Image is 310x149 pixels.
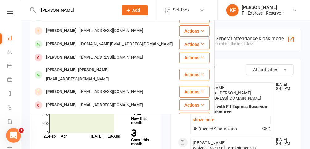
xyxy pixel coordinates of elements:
button: Actions [179,39,210,50]
div: [PERSON_NAME] [44,40,78,49]
a: 3Canx. this month [131,129,153,146]
span: All activities [253,67,279,72]
div: [PERSON_NAME] [44,53,78,62]
button: Actions [179,113,210,124]
div: [PERSON_NAME] [242,5,284,10]
a: Dashboard [7,32,21,46]
div: [EMAIL_ADDRESS][DOMAIN_NAME] [78,26,145,35]
button: Actions [179,86,210,97]
time: [DATE] 8:45 PM [273,83,293,91]
a: People [7,46,21,59]
button: Actions [179,69,210,80]
div: KF [226,4,239,16]
span: 1 [19,128,24,133]
a: Calendar [7,59,21,73]
iframe: Intercom live chat [6,128,21,143]
strong: 3 [131,129,151,138]
div: [DOMAIN_NAME][EMAIL_ADDRESS][DOMAIN_NAME] [78,40,175,49]
div: Fit Express - Reservoir [242,10,284,16]
div: [EMAIL_ADDRESS][DOMAIN_NAME] [44,75,110,84]
a: Reports [7,87,21,101]
a: show more [193,115,271,124]
button: Actions [179,52,210,63]
div: [PERSON_NAME] [44,26,78,35]
div: Great for the front desk [215,42,284,46]
span: [PERSON_NAME] [193,140,226,145]
div: [PERSON_NAME]-[PERSON_NAME] [44,66,110,75]
div: [EMAIL_ADDRESS][DOMAIN_NAME] [78,87,145,96]
h3: Recent Activity [178,64,294,71]
a: 15New this month [131,107,153,125]
div: [EMAIL_ADDRESS][DOMAIN_NAME] [78,101,145,110]
button: Actions [179,99,210,111]
time: [DATE] 8:45 PM [273,138,293,146]
div: [PERSON_NAME] [44,101,78,110]
button: Add [122,5,148,15]
span: Sent email to [PERSON_NAME][EMAIL_ADDRESS][DOMAIN_NAME] [193,90,262,101]
button: All activities [246,64,294,75]
span: Add [133,8,140,13]
div: [EMAIL_ADDRESS][DOMAIN_NAME] [78,53,145,62]
span: 2 [262,126,271,131]
input: Search... [36,6,114,15]
div: General attendance kiosk mode [215,36,284,42]
div: Your waiver with Fit Express Reservoir has been submitted [193,104,271,115]
a: Payments [7,73,21,87]
button: Actions [179,25,210,37]
span: Settings [173,3,190,17]
div: [PERSON_NAME] [44,87,78,96]
span: Opened 9 hours ago [193,126,237,131]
